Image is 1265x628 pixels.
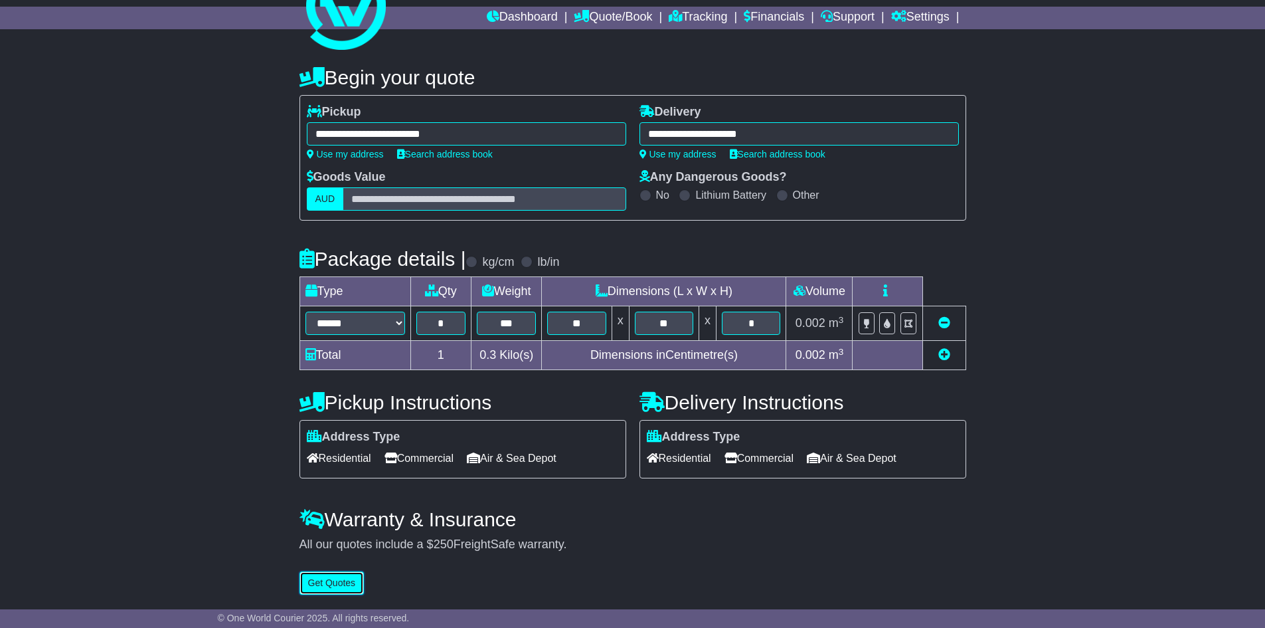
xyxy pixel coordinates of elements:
label: Address Type [647,430,740,445]
a: Search address book [730,149,825,159]
a: Remove this item [938,316,950,330]
span: 0.002 [796,348,825,362]
td: Kilo(s) [471,341,542,370]
span: m [829,348,844,362]
span: Air & Sea Depot [467,448,556,469]
label: Lithium Battery [695,189,766,201]
td: Qty [410,277,471,306]
label: AUD [307,187,344,211]
td: x [699,306,717,341]
a: Support [821,7,875,29]
a: Search address book [397,149,493,159]
td: Volume [786,277,853,306]
h4: Delivery Instructions [639,391,966,413]
label: Pickup [307,105,361,120]
a: Tracking [669,7,727,29]
label: No [656,189,669,201]
div: All our quotes include a $ FreightSafe warranty. [299,538,966,552]
span: Residential [307,448,371,469]
a: Settings [891,7,950,29]
span: Commercial [724,448,794,469]
sup: 3 [839,347,844,357]
sup: 3 [839,315,844,325]
span: m [829,316,844,330]
label: lb/in [537,255,559,270]
a: Add new item [938,348,950,362]
label: Delivery [639,105,701,120]
span: Air & Sea Depot [807,448,896,469]
span: © One World Courier 2025. All rights reserved. [218,613,410,623]
td: 1 [410,341,471,370]
h4: Begin your quote [299,66,966,88]
span: 250 [434,538,454,551]
td: Weight [471,277,542,306]
td: Total [299,341,410,370]
label: Address Type [307,430,400,445]
td: x [612,306,629,341]
td: Dimensions (L x W x H) [542,277,786,306]
span: 0.3 [479,348,496,362]
span: Commercial [384,448,454,469]
a: Use my address [639,149,717,159]
h4: Pickup Instructions [299,391,626,413]
td: Dimensions in Centimetre(s) [542,341,786,370]
h4: Package details | [299,248,466,270]
a: Use my address [307,149,384,159]
a: Quote/Book [574,7,652,29]
label: Any Dangerous Goods? [639,170,787,185]
a: Financials [744,7,804,29]
label: kg/cm [482,255,514,270]
h4: Warranty & Insurance [299,508,966,530]
span: 0.002 [796,316,825,330]
span: Residential [647,448,711,469]
label: Other [793,189,819,201]
button: Get Quotes [299,572,365,595]
td: Type [299,277,410,306]
label: Goods Value [307,170,386,185]
a: Dashboard [487,7,558,29]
